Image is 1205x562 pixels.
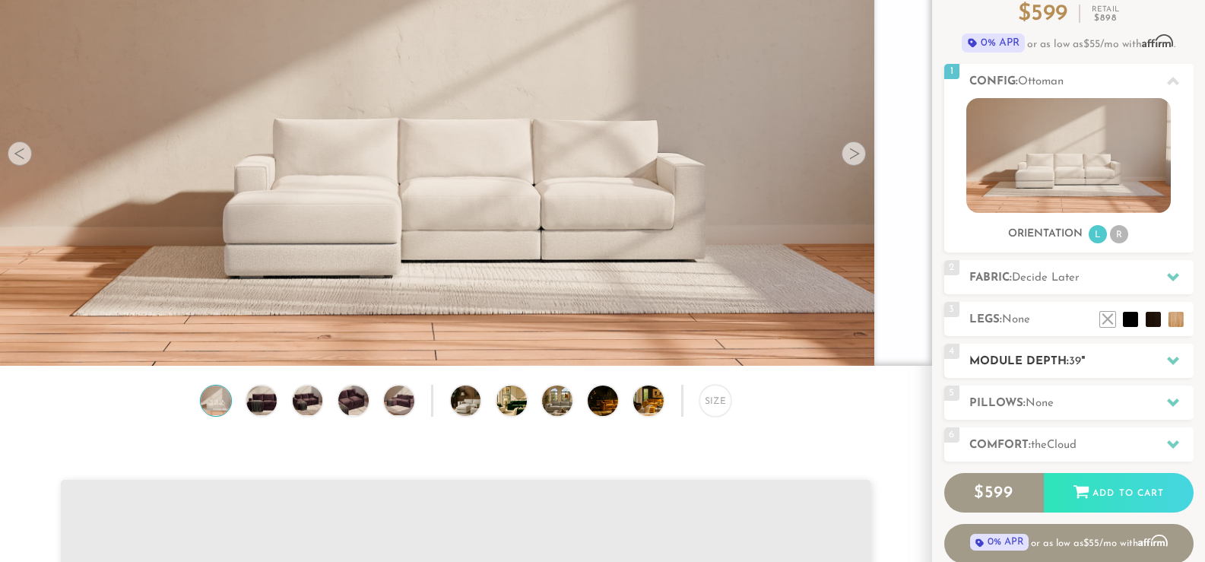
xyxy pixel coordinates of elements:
[969,73,1194,90] h2: Config:
[335,386,372,416] img: Landon Modular Ottoman no legs 4
[1002,314,1030,325] span: None
[1092,6,1119,23] p: Retail
[944,260,959,275] span: 2
[198,386,234,416] img: Landon Modular Ottoman no legs 1
[1142,35,1174,48] span: Affirm
[944,33,1194,52] p: or as low as /mo with .
[1138,535,1167,547] span: Affirm
[1044,473,1194,514] div: Add to Cart
[944,386,959,401] span: 5
[1083,538,1099,548] span: $55
[944,344,959,359] span: 4
[1018,76,1064,87] span: Ottoman
[1026,398,1054,409] span: None
[542,386,596,416] img: DreamSofa Modular Sofa & Sectional Video Presentation 3
[1031,2,1067,26] span: 599
[966,98,1171,213] img: landon-sofa-no_legs-no_pillows-1.jpg
[1069,356,1081,367] span: 39
[985,484,1013,502] span: 599
[969,311,1194,329] h2: Legs:
[699,385,731,417] div: Size
[962,33,1025,52] span: 0% APR
[1012,272,1080,284] span: Decide Later
[944,64,959,79] span: 1
[944,302,959,317] span: 3
[243,386,280,416] img: Landon Modular Ottoman no legs 2
[1110,225,1128,243] li: R
[381,386,417,416] img: Landon Modular Ottoman no legs 5
[290,386,326,416] img: Landon Modular Ottoman no legs 3
[1100,14,1117,23] span: 898
[969,395,1194,412] h2: Pillows:
[969,353,1194,370] h2: Module Depth: "
[969,269,1194,287] h2: Fabric:
[970,534,1029,551] span: 0% APR
[1094,14,1117,23] em: $
[588,386,642,416] img: DreamSofa Modular Sofa & Sectional Video Presentation 4
[633,386,687,416] img: DreamSofa Modular Sofa & Sectional Video Presentation 5
[1047,440,1077,451] span: Cloud
[1083,39,1100,50] span: $55
[1018,3,1067,26] p: $
[944,427,959,443] span: 6
[1089,225,1107,243] li: L
[1140,494,1194,551] iframe: Chat
[451,386,505,416] img: DreamSofa Modular Sofa & Sectional Video Presentation 1
[1008,227,1083,241] h3: Orientation
[496,386,550,416] img: DreamSofa Modular Sofa & Sectional Video Presentation 2
[1031,440,1047,451] span: the
[969,437,1194,454] h2: Comfort:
